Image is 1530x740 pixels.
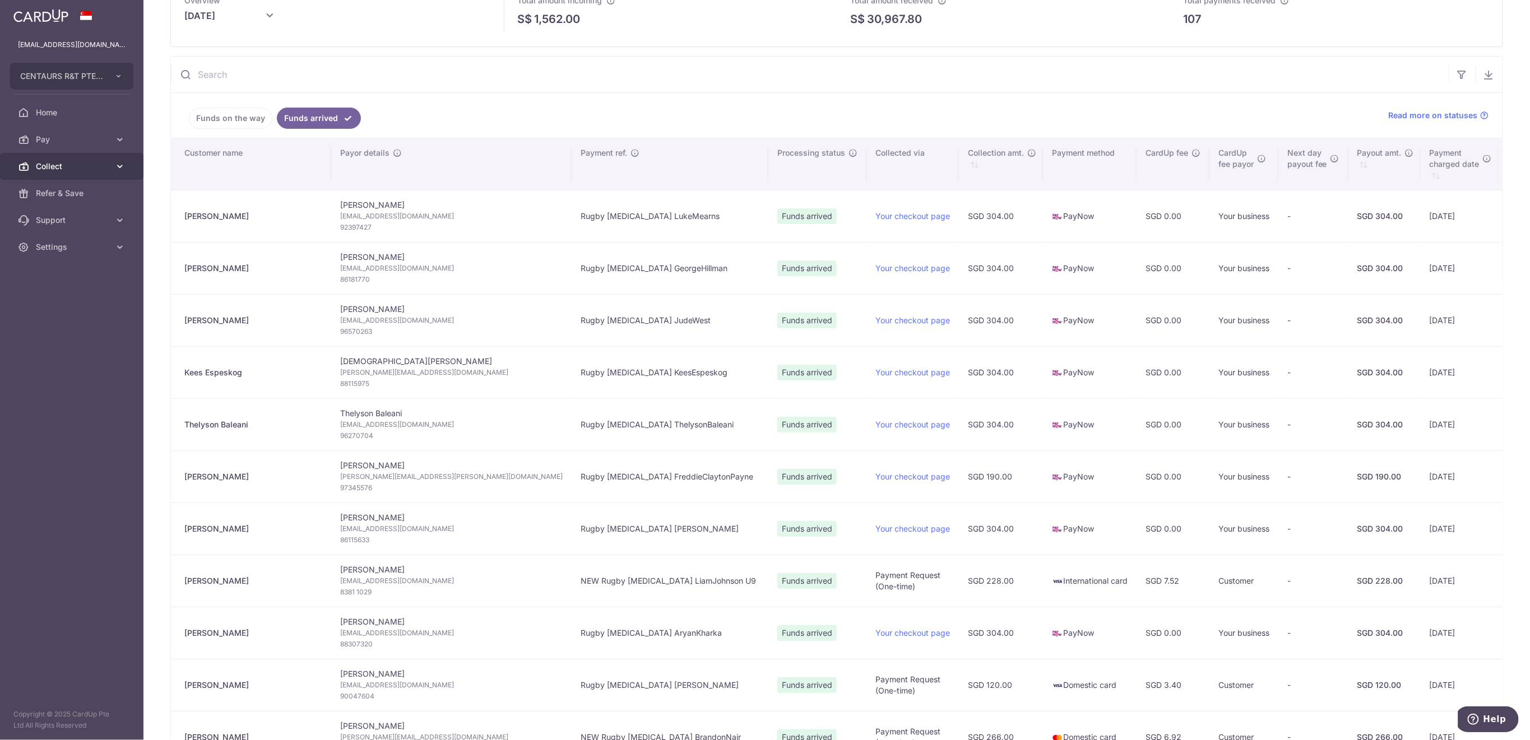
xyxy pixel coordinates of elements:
span: Help [25,8,48,18]
td: [DATE] [1421,659,1499,711]
td: NEW Rugby [MEDICAL_DATA] LiamJohnson U9 [572,555,768,607]
td: Your business [1209,190,1278,242]
td: Your business [1209,398,1278,450]
td: Rugby [MEDICAL_DATA] [PERSON_NAME] [572,659,768,711]
span: [EMAIL_ADDRESS][DOMAIN_NAME] [340,211,563,222]
span: Pay [36,134,110,145]
td: Your business [1209,294,1278,346]
div: [PERSON_NAME] [184,263,322,274]
span: 92397427 [340,222,563,233]
td: SGD 304.00 [959,242,1043,294]
td: Your business [1209,346,1278,398]
div: SGD 304.00 [1357,523,1412,534]
td: [DATE] [1421,450,1499,502]
td: Domestic card [1043,659,1137,711]
div: [PERSON_NAME] [184,627,322,639]
img: paynow-md-4fe65508ce96feda548756c5ee0e473c78d4820b8ea51387c6e4ad89e58a5e61.png [1052,211,1063,222]
span: CardUp fee payor [1218,147,1254,170]
span: Payout amt. [1357,147,1402,159]
td: SGD 304.00 [959,502,1043,555]
span: 96270704 [340,430,563,441]
img: paynow-md-4fe65508ce96feda548756c5ee0e473c78d4820b8ea51387c6e4ad89e58a5e61.png [1052,315,1063,327]
td: SGD 0.00 [1137,502,1209,555]
input: Search [171,57,1449,92]
span: Funds arrived [777,677,837,693]
span: Funds arrived [777,208,837,224]
td: PayNow [1043,190,1137,242]
span: [EMAIL_ADDRESS][DOMAIN_NAME] [340,680,563,691]
span: CENTAURS R&T PTE. LTD. [20,71,103,82]
td: [PERSON_NAME] [331,190,572,242]
td: [DATE] [1421,398,1499,450]
td: [PERSON_NAME] [331,294,572,346]
a: Funds on the way [189,108,272,129]
th: CardUp fee [1137,138,1209,190]
img: CardUp [13,9,68,22]
th: Payout amt. : activate to sort column ascending [1348,138,1421,190]
span: CardUp fee [1146,147,1188,159]
th: Collection amt. : activate to sort column ascending [959,138,1043,190]
td: SGD 304.00 [959,190,1043,242]
div: Kees Espeskog [184,367,322,378]
td: Customer [1209,555,1278,607]
iframe: Opens a widget where you can find more information [1458,706,1519,734]
span: S$ [850,11,865,27]
div: SGD 190.00 [1357,471,1412,482]
td: - [1278,450,1348,502]
td: Your business [1209,450,1278,502]
td: [PERSON_NAME] [331,607,572,659]
div: SGD 304.00 [1357,367,1412,378]
td: - [1278,346,1348,398]
p: 30,967.80 [867,11,922,27]
img: paynow-md-4fe65508ce96feda548756c5ee0e473c78d4820b8ea51387c6e4ad89e58a5e61.png [1052,628,1063,639]
img: paynow-md-4fe65508ce96feda548756c5ee0e473c78d4820b8ea51387c6e4ad89e58a5e61.png [1052,420,1063,431]
div: SGD 304.00 [1357,627,1412,639]
div: SGD 120.00 [1357,680,1412,691]
td: Rugby [MEDICAL_DATA] ThelysonBaleani [572,398,768,450]
span: Funds arrived [777,521,837,537]
span: [EMAIL_ADDRESS][DOMAIN_NAME] [340,315,563,326]
span: [EMAIL_ADDRESS][DOMAIN_NAME] [340,263,563,274]
td: - [1278,190,1348,242]
span: 88115975 [340,378,563,389]
img: paynow-md-4fe65508ce96feda548756c5ee0e473c78d4820b8ea51387c6e4ad89e58a5e61.png [1052,524,1063,535]
td: Rugby [MEDICAL_DATA] [PERSON_NAME] [572,502,768,555]
img: paynow-md-4fe65508ce96feda548756c5ee0e473c78d4820b8ea51387c6e4ad89e58a5e61.png [1052,367,1063,379]
span: 97345576 [340,482,563,494]
div: SGD 228.00 [1357,575,1412,587]
td: SGD 0.00 [1137,607,1209,659]
a: Your checkout page [875,315,950,325]
span: Settings [36,241,110,253]
a: Your checkout page [875,524,950,533]
td: PayNow [1043,346,1137,398]
span: [PERSON_NAME][EMAIL_ADDRESS][PERSON_NAME][DOMAIN_NAME] [340,471,563,482]
td: SGD 304.00 [959,607,1043,659]
span: 88307320 [340,639,563,650]
td: SGD 304.00 [959,294,1043,346]
th: Next daypayout fee [1278,138,1348,190]
td: - [1278,607,1348,659]
div: [PERSON_NAME] [184,211,322,222]
th: Paymentcharged date : activate to sort column ascending [1421,138,1499,190]
td: PayNow [1043,502,1137,555]
td: Rugby [MEDICAL_DATA] JudeWest [572,294,768,346]
td: [DATE] [1421,294,1499,346]
td: [PERSON_NAME] [331,502,572,555]
td: SGD 0.00 [1137,398,1209,450]
div: SGD 304.00 [1357,263,1412,274]
span: Payment charged date [1430,147,1480,170]
td: SGD 7.52 [1137,555,1209,607]
td: Your business [1209,242,1278,294]
td: SGD 228.00 [959,555,1043,607]
td: Rugby [MEDICAL_DATA] FreddieClaytonPayne [572,450,768,502]
th: Customer name [171,138,331,190]
span: 86181770 [340,274,563,285]
span: 96570263 [340,326,563,337]
span: 8381 1029 [340,587,563,598]
td: Rugby [MEDICAL_DATA] GeorgeHillman [572,242,768,294]
a: Your checkout page [875,628,950,637]
td: Payment Request (One-time) [866,555,959,607]
div: [PERSON_NAME] [184,471,322,482]
span: Funds arrived [777,365,837,380]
